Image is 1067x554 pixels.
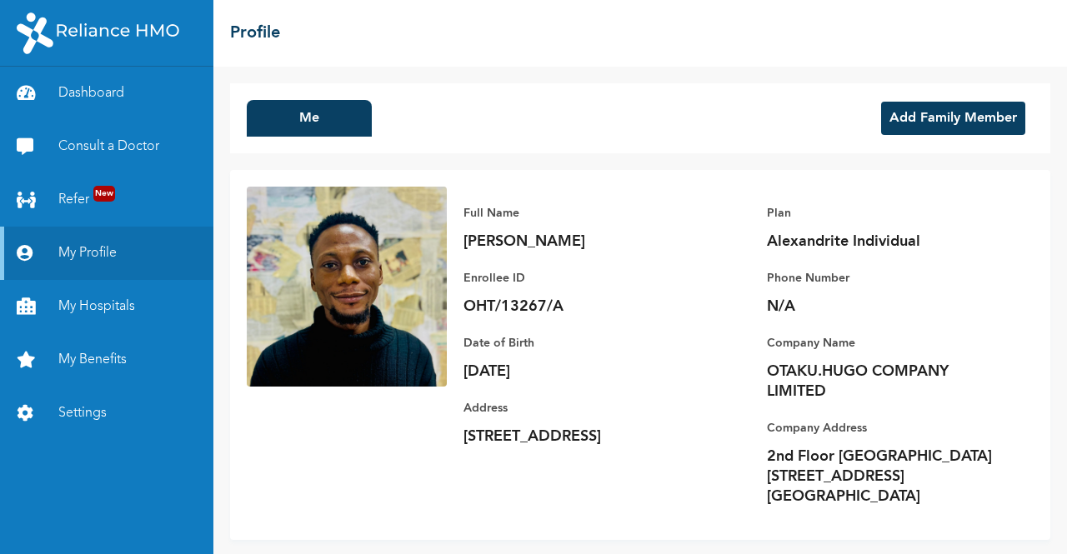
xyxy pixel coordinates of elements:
[463,427,697,447] p: [STREET_ADDRESS]
[463,203,697,223] p: Full Name
[767,333,1000,353] p: Company Name
[247,100,372,137] button: Me
[463,333,697,353] p: Date of Birth
[767,268,1000,288] p: Phone Number
[463,398,697,418] p: Address
[463,362,697,382] p: [DATE]
[93,186,115,202] span: New
[767,362,1000,402] p: OTAKU.HUGO COMPANY LIMITED
[767,232,1000,252] p: Alexandrite Individual
[463,268,697,288] p: Enrollee ID
[881,102,1025,135] button: Add Family Member
[767,297,1000,317] p: N/A
[767,418,1000,438] p: Company Address
[463,232,697,252] p: [PERSON_NAME]
[17,12,179,54] img: RelianceHMO's Logo
[463,297,697,317] p: OHT/13267/A
[247,187,447,387] img: Enrollee
[767,447,1000,507] p: 2nd Floor [GEOGRAPHIC_DATA][STREET_ADDRESS][GEOGRAPHIC_DATA]
[767,203,1000,223] p: Plan
[230,21,280,46] h2: Profile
